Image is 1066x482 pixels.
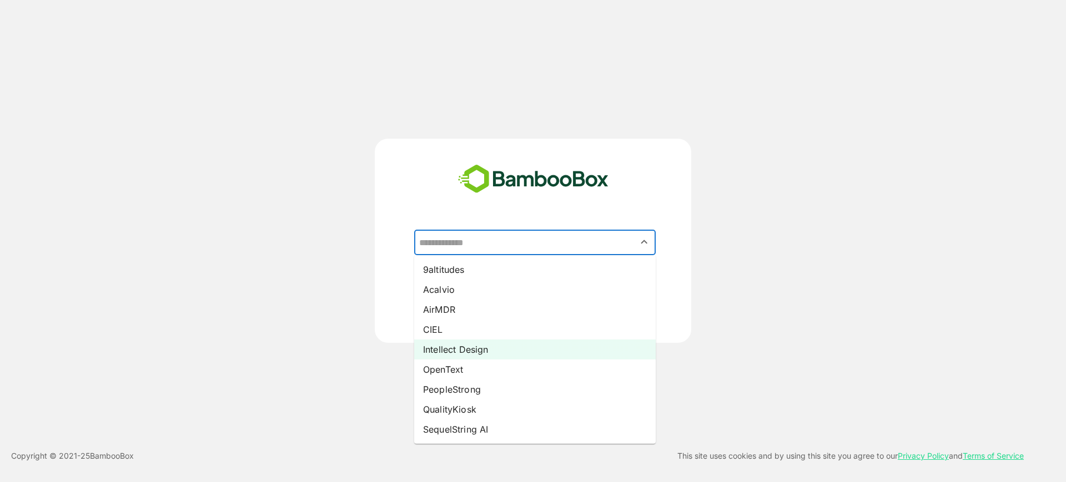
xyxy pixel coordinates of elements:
a: Terms of Service [963,451,1024,460]
a: Privacy Policy [898,451,949,460]
li: SequelString AI [414,419,656,439]
li: CIEL [414,319,656,339]
p: Copyright © 2021- 25 BambooBox [11,449,134,463]
li: Acalvio [414,280,656,300]
li: OpenText [414,359,656,379]
li: Intellect Design [414,339,656,359]
li: PeopleStrong [414,379,656,399]
li: QualityKiosk [414,399,656,419]
li: 9altitudes [414,260,656,280]
p: This site uses cookies and by using this site you agree to our and [677,449,1024,463]
li: AirMDR [414,300,656,319]
img: bamboobox [452,161,615,197]
button: Close [637,235,652,250]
